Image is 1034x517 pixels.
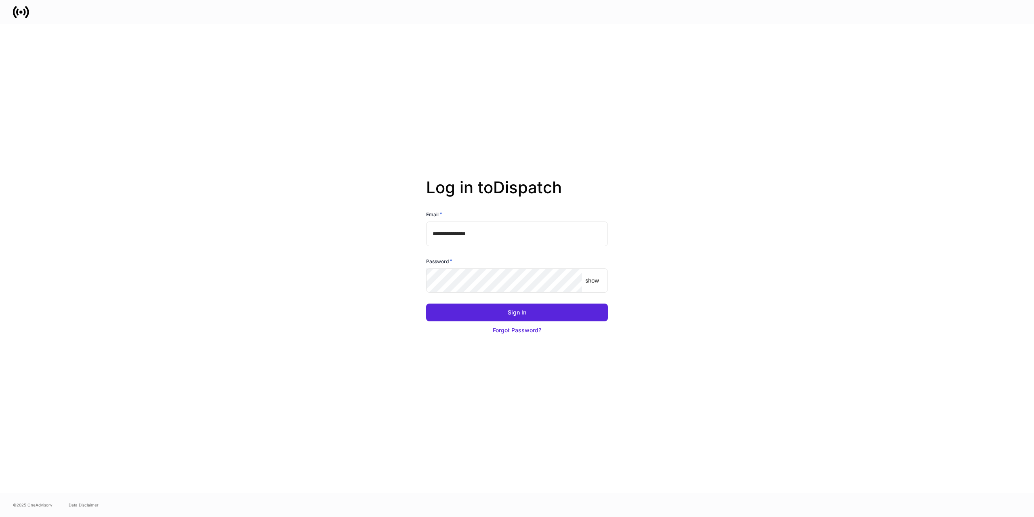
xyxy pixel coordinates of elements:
[508,308,526,317] div: Sign In
[426,304,608,321] button: Sign In
[426,321,608,339] button: Forgot Password?
[69,502,99,508] a: Data Disclaimer
[426,178,608,210] h2: Log in to Dispatch
[426,257,452,265] h6: Password
[426,210,442,218] h6: Email
[585,276,599,285] p: show
[493,326,541,334] div: Forgot Password?
[13,502,53,508] span: © 2025 OneAdvisory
